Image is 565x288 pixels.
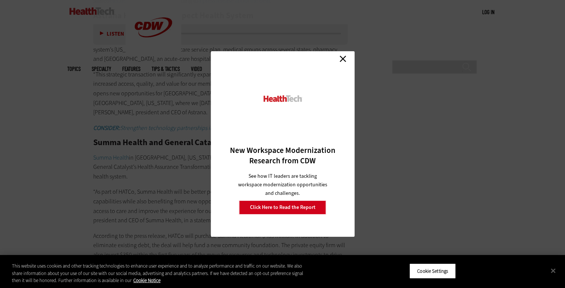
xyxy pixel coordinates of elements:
a: More information about your privacy [133,277,160,284]
div: This website uses cookies and other tracking technologies to enhance user experience and to analy... [12,262,311,284]
a: Click Here to Read the Report [239,200,326,215]
p: See how IT leaders are tackling workspace modernization opportunities and challenges. [237,172,328,197]
h3: New Workspace Modernization Research from CDW [224,145,341,166]
a: Close [337,53,348,64]
button: Cookie Settings [409,263,456,279]
button: Close [545,262,561,279]
img: HealthTech_0.png [262,95,303,102]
